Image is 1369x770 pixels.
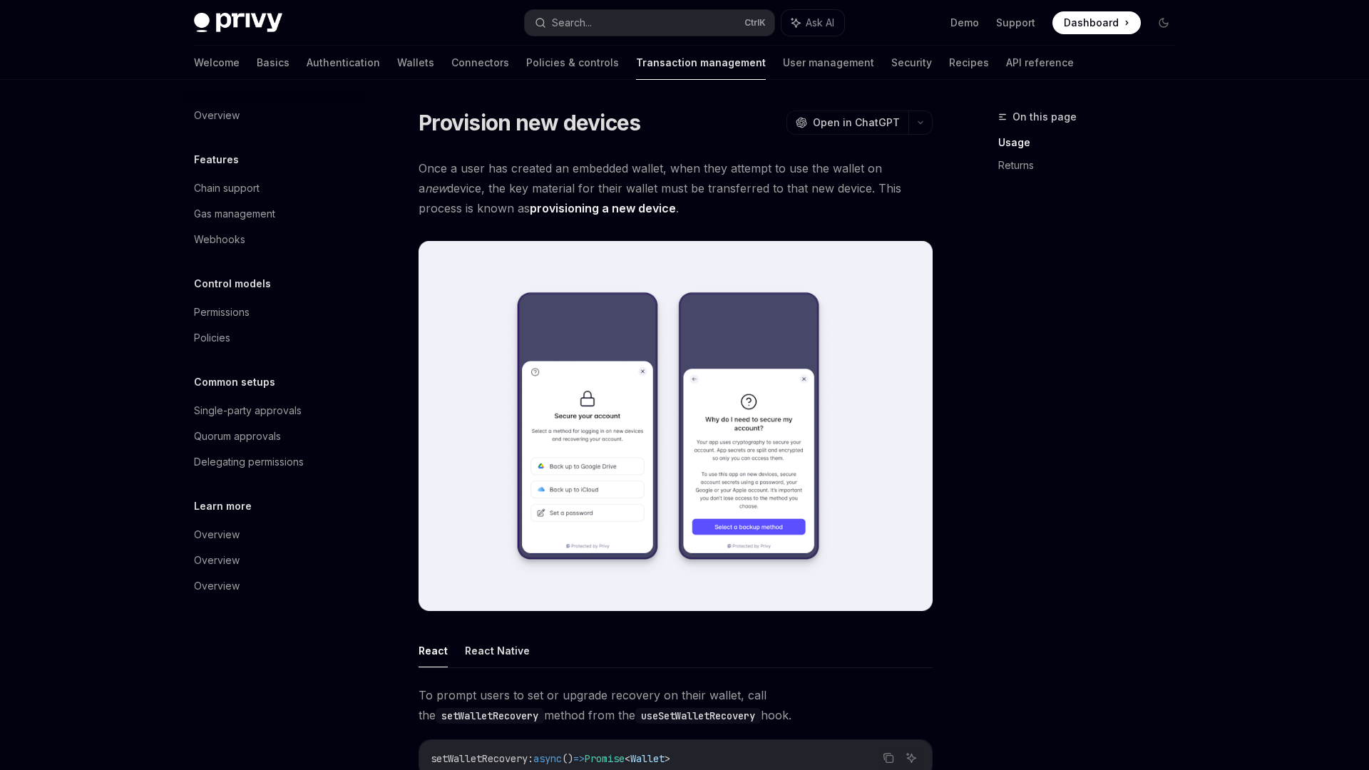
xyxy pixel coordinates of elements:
[183,398,365,423] a: Single-party approvals
[949,46,989,80] a: Recipes
[194,526,240,543] div: Overview
[194,329,230,346] div: Policies
[194,205,275,222] div: Gas management
[194,402,302,419] div: Single-party approvals
[397,46,434,80] a: Wallets
[552,14,592,31] div: Search...
[786,111,908,135] button: Open in ChatGPT
[183,548,365,573] a: Overview
[665,752,670,765] span: >
[183,522,365,548] a: Overview
[194,275,271,292] h5: Control models
[781,10,844,36] button: Ask AI
[783,46,874,80] a: User management
[419,110,640,135] h1: Provision new devices
[183,325,365,351] a: Policies
[436,708,544,724] code: setWalletRecovery
[806,16,834,30] span: Ask AI
[183,227,365,252] a: Webhooks
[525,10,774,36] button: Search...CtrlK
[998,154,1186,177] a: Returns
[573,752,585,765] span: =>
[194,107,240,124] div: Overview
[813,115,900,130] span: Open in ChatGPT
[183,201,365,227] a: Gas management
[996,16,1035,30] a: Support
[533,752,562,765] span: async
[194,304,250,321] div: Permissions
[183,175,365,201] a: Chain support
[419,241,933,611] img: recovery-hero
[194,13,282,33] img: dark logo
[636,46,766,80] a: Transaction management
[194,552,240,569] div: Overview
[194,151,239,168] h5: Features
[194,231,245,248] div: Webhooks
[183,423,365,449] a: Quorum approvals
[257,46,289,80] a: Basics
[585,752,625,765] span: Promise
[526,46,619,80] a: Policies & controls
[194,46,240,80] a: Welcome
[1052,11,1141,34] a: Dashboard
[431,752,528,765] span: setWalletRecovery
[194,180,260,197] div: Chain support
[419,158,933,218] span: Once a user has created an embedded wallet, when they attempt to use the wallet on a device, the ...
[891,46,932,80] a: Security
[194,453,304,471] div: Delegating permissions
[1064,16,1119,30] span: Dashboard
[194,498,252,515] h5: Learn more
[744,17,766,29] span: Ctrl K
[307,46,380,80] a: Authentication
[194,374,275,391] h5: Common setups
[194,428,281,445] div: Quorum approvals
[902,749,921,767] button: Ask AI
[465,634,530,667] button: React Native
[625,752,630,765] span: <
[183,299,365,325] a: Permissions
[419,634,448,667] button: React
[950,16,979,30] a: Demo
[635,708,761,724] code: useSetWalletRecovery
[451,46,509,80] a: Connectors
[1006,46,1074,80] a: API reference
[998,131,1186,154] a: Usage
[528,752,533,765] span: :
[530,201,676,215] strong: provisioning a new device
[183,573,365,599] a: Overview
[630,752,665,765] span: Wallet
[425,181,447,195] em: new
[419,685,933,725] span: To prompt users to set or upgrade recovery on their wallet, call the method from the hook.
[194,577,240,595] div: Overview
[562,752,573,765] span: ()
[183,449,365,475] a: Delegating permissions
[183,103,365,128] a: Overview
[1012,108,1077,125] span: On this page
[1152,11,1175,34] button: Toggle dark mode
[879,749,898,767] button: Copy the contents from the code block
